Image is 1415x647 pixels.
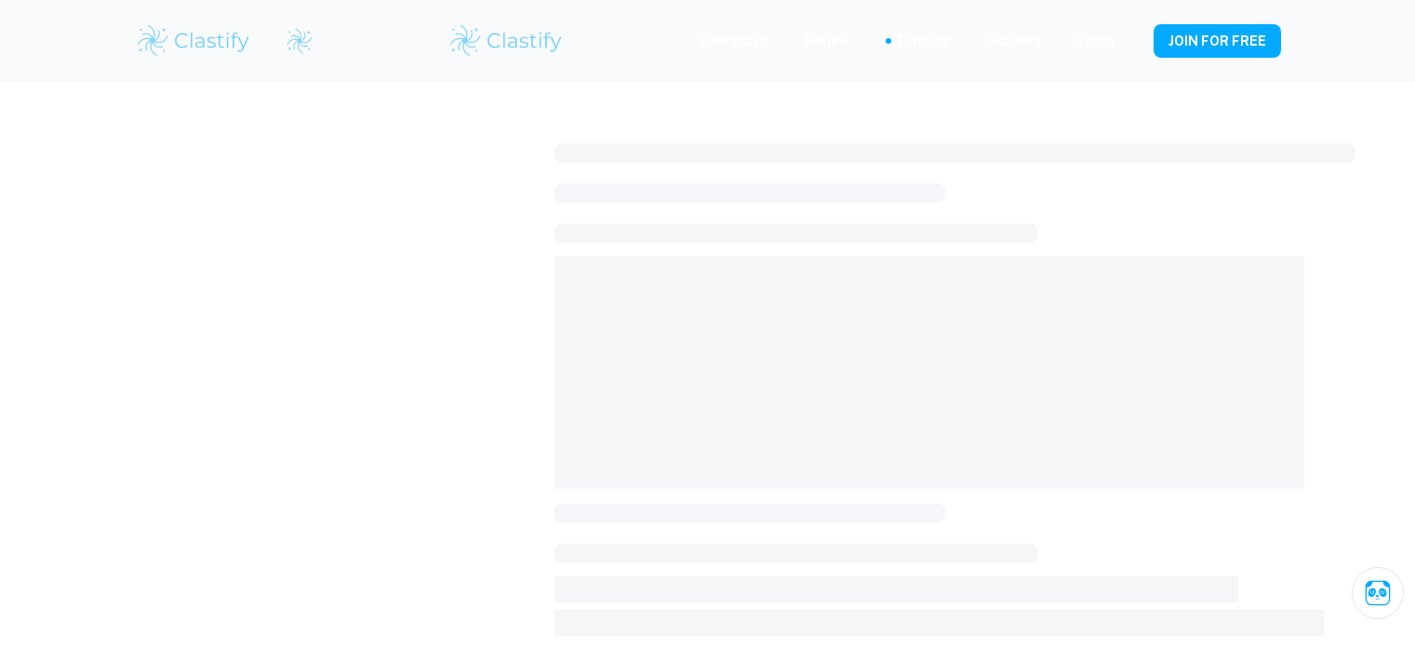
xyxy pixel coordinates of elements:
a: Schools [989,31,1041,51]
a: Login [1078,31,1115,51]
button: Help and Feedback [1129,36,1139,46]
p: Exemplars [699,31,767,51]
button: JOIN FOR FREE [1154,24,1281,58]
button: Ask Clai [1352,567,1404,619]
img: Clastify logo [135,22,253,60]
a: Clastify logo [274,27,314,55]
img: Clastify logo [447,22,566,60]
p: Review [804,31,848,51]
a: Tutoring [895,31,952,51]
img: Clastify logo [286,27,314,55]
